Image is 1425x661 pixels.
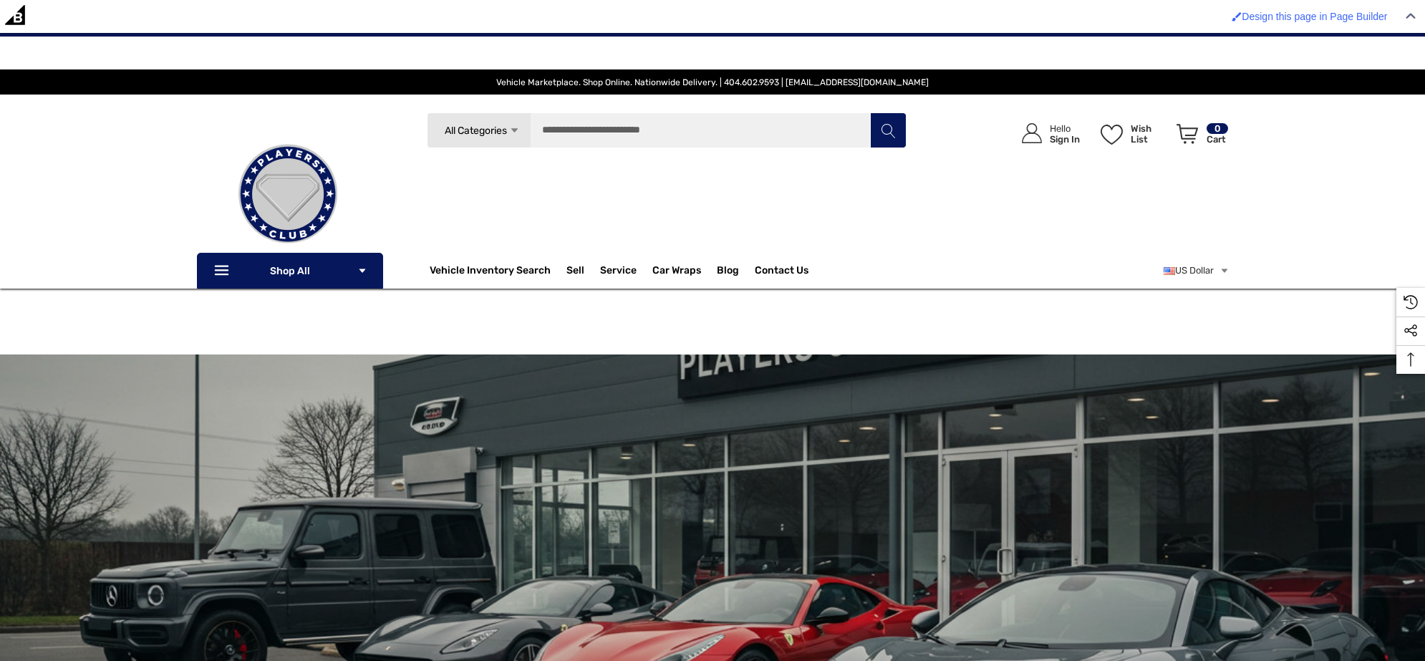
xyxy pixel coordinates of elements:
[870,112,906,148] button: Search
[213,263,234,279] svg: Icon Line
[1224,4,1394,29] a: Enabled brush for page builder edit. Design this page in Page Builder
[717,264,739,280] a: Blog
[496,77,929,87] span: Vehicle Marketplace. Shop Online. Nationwide Delivery. | 404.602.9593 | [EMAIL_ADDRESS][DOMAIN_NAME]
[445,125,507,137] span: All Categories
[1404,295,1418,309] svg: Recently Viewed
[1050,134,1080,145] p: Sign In
[566,264,584,280] span: Sell
[652,256,717,285] a: Car Wraps
[197,253,383,289] p: Shop All
[755,264,808,280] a: Contact Us
[1242,11,1387,22] span: Design this page in Page Builder
[652,264,701,280] span: Car Wraps
[1094,109,1170,158] a: Wish List Wish List
[1177,124,1198,144] svg: Review Your Cart
[216,122,359,266] img: Players Club | Cars For Sale
[1164,256,1230,285] a: USD
[1170,109,1230,165] a: Cart with 0 items
[1101,125,1123,145] svg: Wish List
[1005,109,1087,158] a: Sign in
[509,125,520,136] svg: Icon Arrow Down
[1232,11,1242,21] img: Enabled brush for page builder edit.
[427,112,531,148] a: All Categories Icon Arrow Down Icon Arrow Up
[357,266,367,276] svg: Icon Arrow Down
[600,264,637,280] a: Service
[1406,13,1416,19] img: Close Admin Bar
[566,256,600,285] a: Sell
[1050,123,1080,134] p: Hello
[1396,352,1425,367] svg: Top
[430,264,551,280] a: Vehicle Inventory Search
[1022,123,1042,143] svg: Icon User Account
[1131,123,1169,145] p: Wish List
[1404,324,1418,338] svg: Social Media
[1207,123,1228,134] p: 0
[1207,134,1228,145] p: Cart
